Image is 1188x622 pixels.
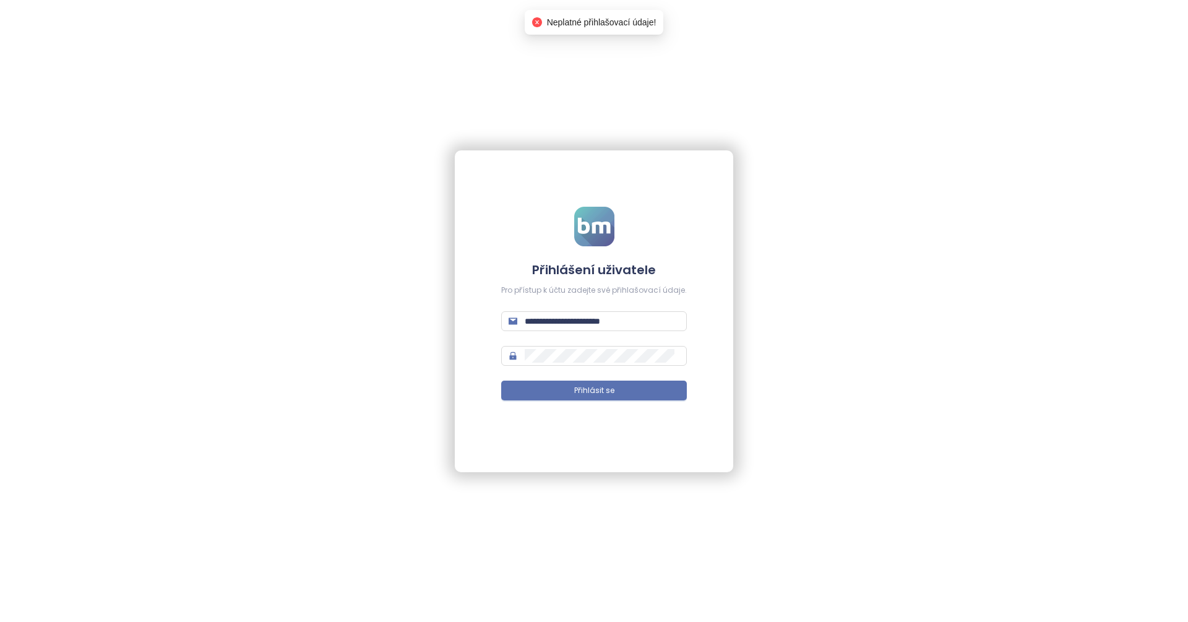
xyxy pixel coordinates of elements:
span: Přihlásit se [574,385,614,397]
span: Neplatné přihlašovací údaje! [547,17,656,27]
span: close-circle [532,17,542,27]
div: Pro přístup k účtu zadejte své přihlašovací údaje. [501,285,687,296]
button: Přihlásit se [501,381,687,400]
h4: Přihlášení uživatele [501,261,687,279]
img: logo [574,207,614,246]
span: lock [509,352,517,360]
span: mail [509,317,517,326]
